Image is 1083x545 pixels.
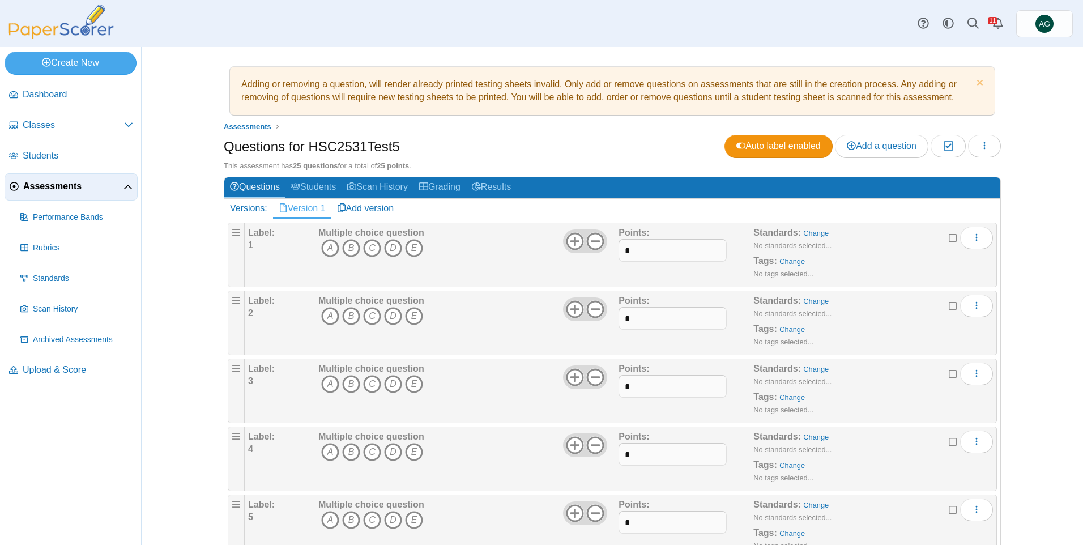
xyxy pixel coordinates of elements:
div: This assessment has for a total of . [224,161,1001,171]
a: Standards [16,265,138,292]
b: Multiple choice question [318,432,424,441]
span: Assessments [23,180,123,193]
div: Versions: [224,199,273,218]
u: 25 points [377,161,409,170]
a: Alerts [986,11,1010,36]
div: Adding or removing a question, will render already printed testing sheets invalid. Only add or re... [236,73,989,109]
b: Label: [248,296,275,305]
i: B [342,511,360,529]
b: Points: [619,296,649,305]
a: Classes [5,112,138,139]
a: Archived Assessments [16,326,138,354]
small: No standards selected... [753,309,832,318]
a: Change [803,501,829,509]
span: Asena Goren [1035,15,1054,33]
button: More options [960,363,993,385]
i: B [342,239,360,257]
button: More options [960,227,993,249]
b: 3 [248,376,253,386]
b: Points: [619,364,649,373]
small: No standards selected... [753,445,832,454]
b: Tags: [753,460,777,470]
b: Points: [619,432,649,441]
span: Archived Assessments [33,334,133,346]
a: Upload & Score [5,357,138,384]
a: Change [779,461,805,470]
small: No standards selected... [753,513,832,522]
b: Standards: [753,500,801,509]
i: D [384,511,402,529]
a: Change [779,529,805,538]
b: Multiple choice question [318,500,424,509]
i: A [321,511,339,529]
a: Auto label enabled [724,135,833,157]
small: No tags selected... [753,406,813,414]
a: Scan History [16,296,138,323]
div: Drag handle [228,291,245,355]
b: Multiple choice question [318,364,424,373]
a: Change [803,433,829,441]
a: Change [779,257,805,266]
b: 5 [248,512,253,522]
b: 4 [248,444,253,454]
span: Rubrics [33,242,133,254]
small: No tags selected... [753,338,813,346]
i: D [384,307,402,325]
i: E [405,239,423,257]
b: Points: [619,500,649,509]
b: Label: [248,500,275,509]
b: Tags: [753,528,777,538]
div: Drag handle [228,359,245,423]
a: Asena Goren [1016,10,1073,37]
span: Asena Goren [1039,20,1050,28]
b: 2 [248,308,253,318]
span: Standards [33,273,133,284]
small: No tags selected... [753,270,813,278]
span: Students [23,150,133,162]
a: Change [803,229,829,237]
i: C [363,239,381,257]
a: Add version [331,199,400,218]
div: Drag handle [228,427,245,491]
span: Add a question [847,141,916,151]
a: Change [779,325,805,334]
a: Add a question [835,135,928,157]
small: No standards selected... [753,377,832,386]
a: Rubrics [16,235,138,262]
b: 1 [248,240,253,250]
b: Multiple choice question [318,228,424,237]
a: PaperScorer [5,31,118,41]
span: Performance Bands [33,212,133,223]
span: Scan History [33,304,133,315]
i: E [405,307,423,325]
a: Students [285,177,342,198]
b: Standards: [753,364,801,373]
i: A [321,307,339,325]
i: B [342,443,360,461]
i: E [405,375,423,393]
a: Students [5,143,138,170]
i: D [384,443,402,461]
i: C [363,375,381,393]
span: Auto label enabled [736,141,821,151]
a: Assessments [5,173,138,201]
button: More options [960,295,993,317]
span: Classes [23,119,124,131]
i: B [342,307,360,325]
b: Tags: [753,256,777,266]
a: Change [803,365,829,373]
b: Tags: [753,324,777,334]
a: Scan History [342,177,413,198]
i: D [384,239,402,257]
a: Assessments [221,120,274,134]
a: Version 1 [273,199,331,218]
a: Performance Bands [16,204,138,231]
i: D [384,375,402,393]
a: Results [466,177,517,198]
b: Standards: [753,228,801,237]
b: Label: [248,364,275,373]
b: Standards: [753,432,801,441]
span: Dashboard [23,88,133,101]
a: Change [779,393,805,402]
a: Create New [5,52,137,74]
